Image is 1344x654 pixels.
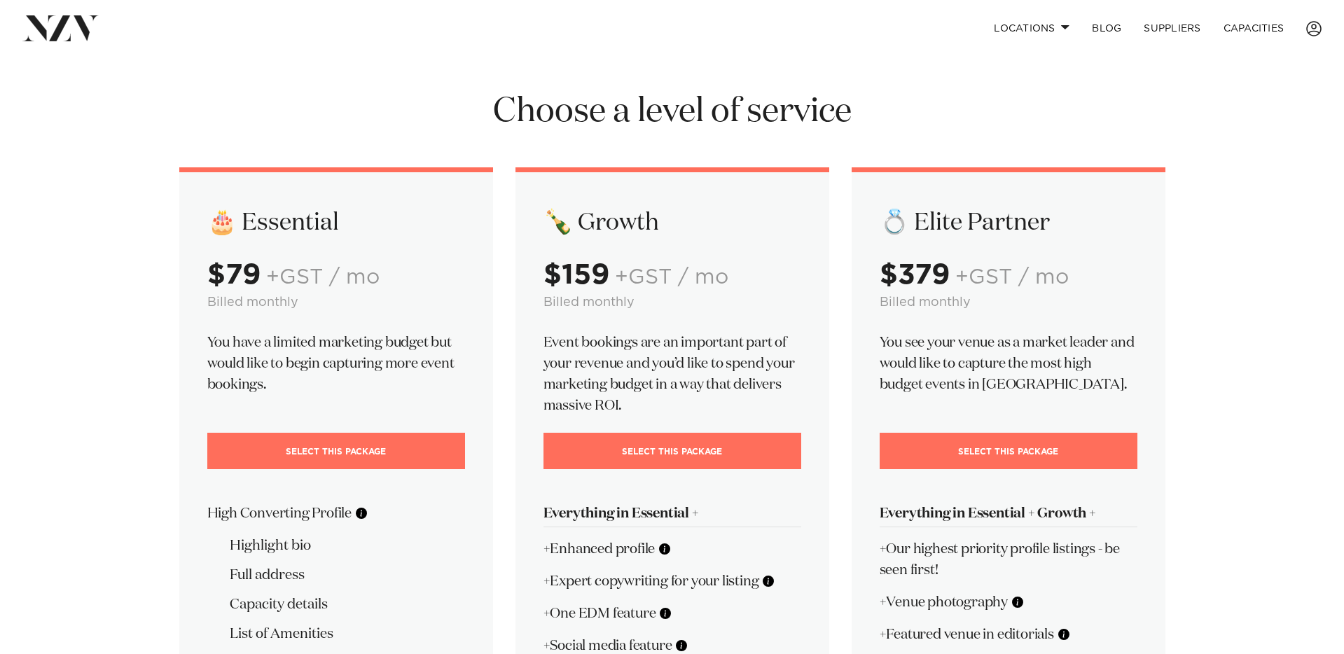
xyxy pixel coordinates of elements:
li: Capacity details [230,594,465,615]
p: +Expert copywriting for your listing [543,571,801,592]
span: +GST / mo [266,267,380,288]
a: Select This Package [543,433,801,469]
small: Billed monthly [880,296,971,309]
h2: 🎂 Essential [207,207,465,238]
a: Locations [983,13,1081,43]
p: Event bookings are an important part of your revenue and you’d like to spend your marketing budge... [543,332,801,416]
p: +Featured venue in editorials [880,624,1137,645]
p: You see your venue as a market leader and would like to capture the most high budget events in [G... [880,332,1137,395]
a: Select This Package [207,433,465,469]
span: +GST / mo [615,267,728,288]
li: Full address [230,564,465,585]
li: List of Amenities [230,623,465,644]
h2: 🍾 Growth [543,207,801,238]
strong: $379 [880,261,950,289]
strong: $159 [543,261,609,289]
img: nzv-logo.png [22,15,99,41]
a: Capacities [1212,13,1296,43]
strong: $79 [207,261,261,289]
a: SUPPLIERS [1132,13,1212,43]
li: Highlight bio [230,535,465,556]
span: +GST / mo [955,267,1069,288]
p: +One EDM feature [543,603,801,624]
a: Select This Package [880,433,1137,469]
p: +Our highest priority profile listings - be seen first! [880,538,1137,580]
h1: Choose a level of service [179,90,1165,134]
p: You have a limited marketing budget but would like to begin capturing more event bookings. [207,332,465,395]
p: High Converting Profile [207,503,465,524]
strong: Everything in Essential + Growth + [880,506,1096,520]
p: +Venue photography [880,592,1137,613]
p: +Enhanced profile [543,538,801,559]
h2: 💍 Elite Partner [880,207,1137,238]
small: Billed monthly [543,296,635,309]
small: Billed monthly [207,296,298,309]
a: BLOG [1081,13,1132,43]
strong: Everything in Essential + [543,506,699,520]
